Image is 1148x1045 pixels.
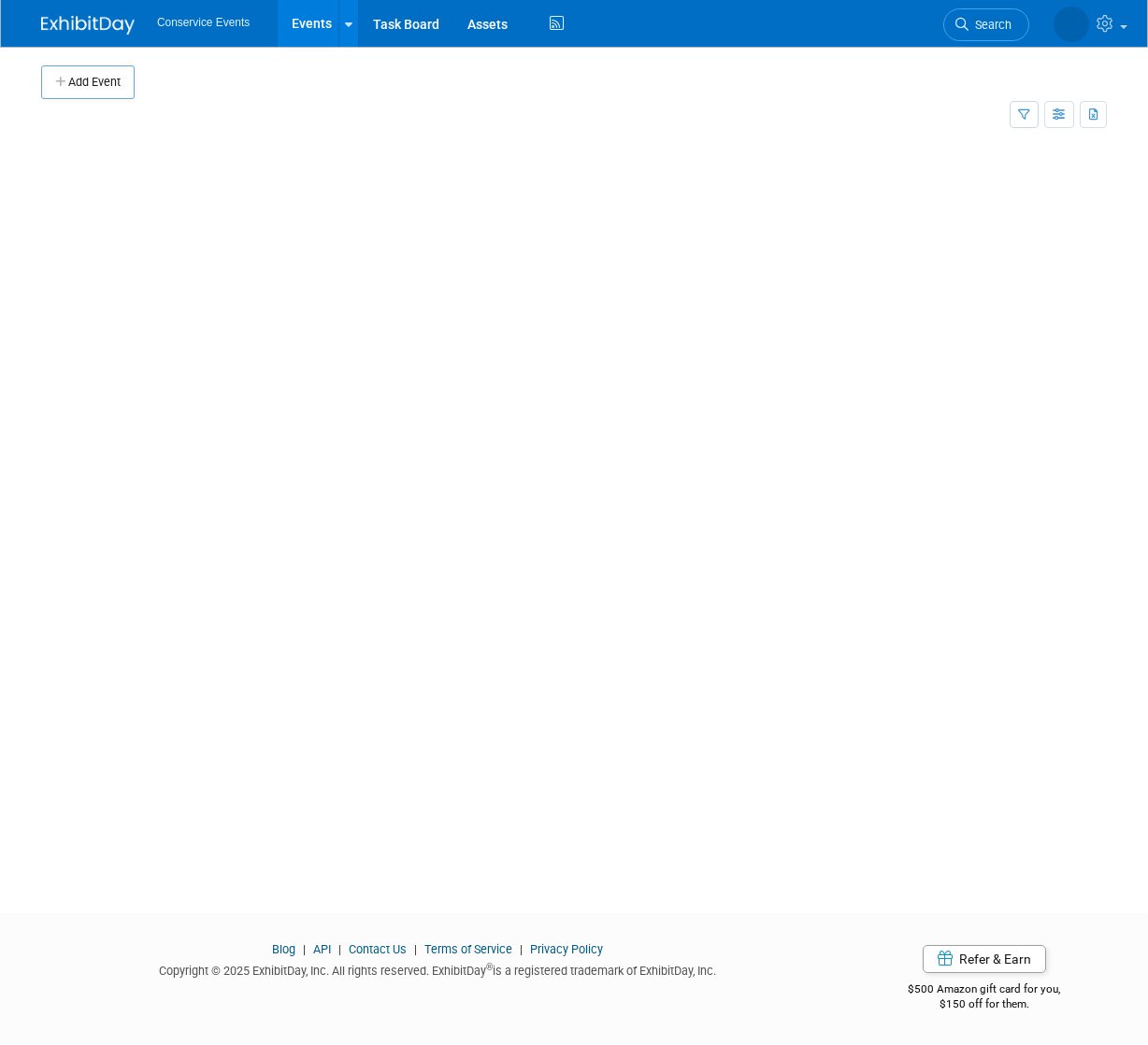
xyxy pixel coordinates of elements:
[409,942,422,956] span: |
[515,942,527,956] span: |
[424,942,512,956] a: Terms of Service
[272,942,295,956] a: Blog
[1054,7,1089,42] img: Amiee Griffey
[530,942,603,956] a: Privacy Policy
[862,996,1108,1012] div: $150 off for them.
[943,8,1029,41] a: Search
[41,65,135,99] button: Add Event
[923,945,1046,973] a: Refer & Earn
[157,16,250,29] span: Conservice Events
[313,942,331,956] a: API
[862,969,1108,1012] div: $500 Amazon gift card for you,
[969,18,1012,32] span: Search
[41,16,135,35] img: ExhibitDay
[298,942,310,956] span: |
[486,962,493,972] sup: ®
[334,942,346,956] span: |
[349,942,407,956] a: Contact Us
[41,958,834,980] div: Copyright © 2025 ExhibitDay, Inc. All rights reserved. ExhibitDay is a registered trademark of Ex...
